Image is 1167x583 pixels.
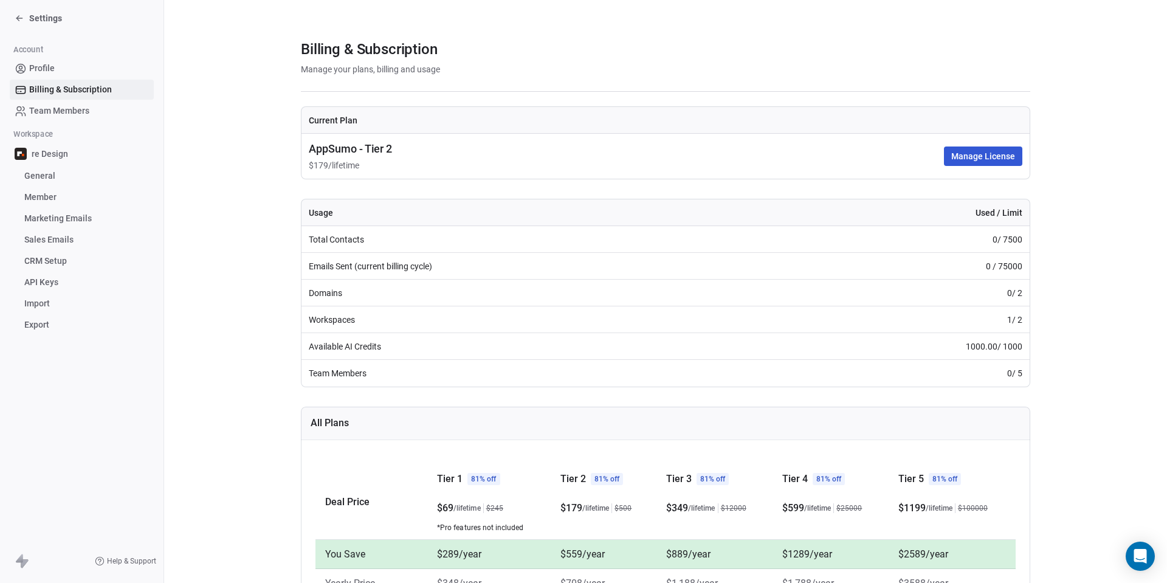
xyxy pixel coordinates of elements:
span: Import [24,297,50,310]
td: Total Contacts [301,226,782,253]
td: Emails Sent (current billing cycle) [301,253,782,280]
a: Settings [15,12,62,24]
span: All Plans [311,416,349,430]
span: $ 12000 [721,503,746,513]
span: You Save [325,548,365,560]
td: 1000.00 / 1000 [782,333,1030,360]
a: General [10,166,154,186]
span: $289/year [437,548,481,560]
span: $ 25000 [836,503,862,513]
span: /lifetime [453,503,480,513]
span: $ 349 [666,501,688,516]
span: $ 69 [437,501,453,516]
span: 81% off [697,473,729,485]
span: Sales Emails [24,233,74,246]
span: Tier 4 [782,472,808,486]
span: 81% off [591,473,623,485]
span: Export [24,319,49,331]
span: $889/year [666,548,711,560]
span: /lifetime [926,503,952,513]
span: Workspace [8,125,58,143]
a: Export [10,315,154,335]
span: $ 500 [614,503,632,513]
td: 0 / 7500 [782,226,1030,253]
span: General [24,170,55,182]
span: /lifetime [688,503,715,513]
span: Team Members [29,105,89,117]
span: *Pro features not included [437,523,541,533]
td: Team Members [301,360,782,387]
img: re-avatar-logo-dark-2025.png [15,148,27,160]
span: Profile [29,62,55,75]
span: $ 179 [560,501,582,516]
span: /lifetime [804,503,831,513]
td: 1 / 2 [782,306,1030,333]
span: API Keys [24,276,58,289]
span: /lifetime [582,503,609,513]
th: Usage [301,199,782,226]
span: re Design [32,148,68,160]
span: $ 179 / lifetime [309,159,942,171]
span: Marketing Emails [24,212,92,225]
span: Tier 5 [898,472,924,486]
span: 81% off [467,473,500,485]
a: Team Members [10,101,154,121]
a: Marketing Emails [10,209,154,229]
span: $2589/year [898,548,948,560]
td: 0 / 75000 [782,253,1030,280]
span: Settings [29,12,62,24]
a: Profile [10,58,154,78]
a: Help & Support [95,556,156,566]
a: API Keys [10,272,154,292]
span: Billing & Subscription [301,40,438,58]
a: Billing & Subscription [10,80,154,100]
span: $ 599 [782,501,804,516]
td: Available AI Credits [301,333,782,360]
td: 0 / 2 [782,280,1030,306]
span: CRM Setup [24,255,67,267]
div: Open Intercom Messenger [1126,542,1155,571]
span: Billing & Subscription [29,83,112,96]
span: Tier 2 [560,472,586,486]
span: Member [24,191,57,204]
span: Help & Support [107,556,156,566]
span: Manage your plans, billing and usage [301,64,440,74]
span: $ 245 [486,503,503,513]
a: CRM Setup [10,251,154,271]
span: Tier 1 [437,472,463,486]
th: Used / Limit [782,199,1030,226]
span: Tier 3 [666,472,692,486]
span: Deal Price [325,496,370,508]
span: 81% off [813,473,845,485]
th: Current Plan [301,107,1030,134]
td: Workspaces [301,306,782,333]
a: Sales Emails [10,230,154,250]
td: 0 / 5 [782,360,1030,387]
span: $1289/year [782,548,832,560]
td: Domains [301,280,782,306]
span: 81% off [929,473,961,485]
span: AppSumo - Tier 2 [309,141,392,157]
span: $ 1199 [898,501,926,516]
span: $559/year [560,548,605,560]
span: Account [9,41,49,59]
span: $ 100000 [958,503,988,513]
button: Manage License [944,147,1022,166]
a: Import [10,294,154,314]
a: Member [10,187,154,207]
